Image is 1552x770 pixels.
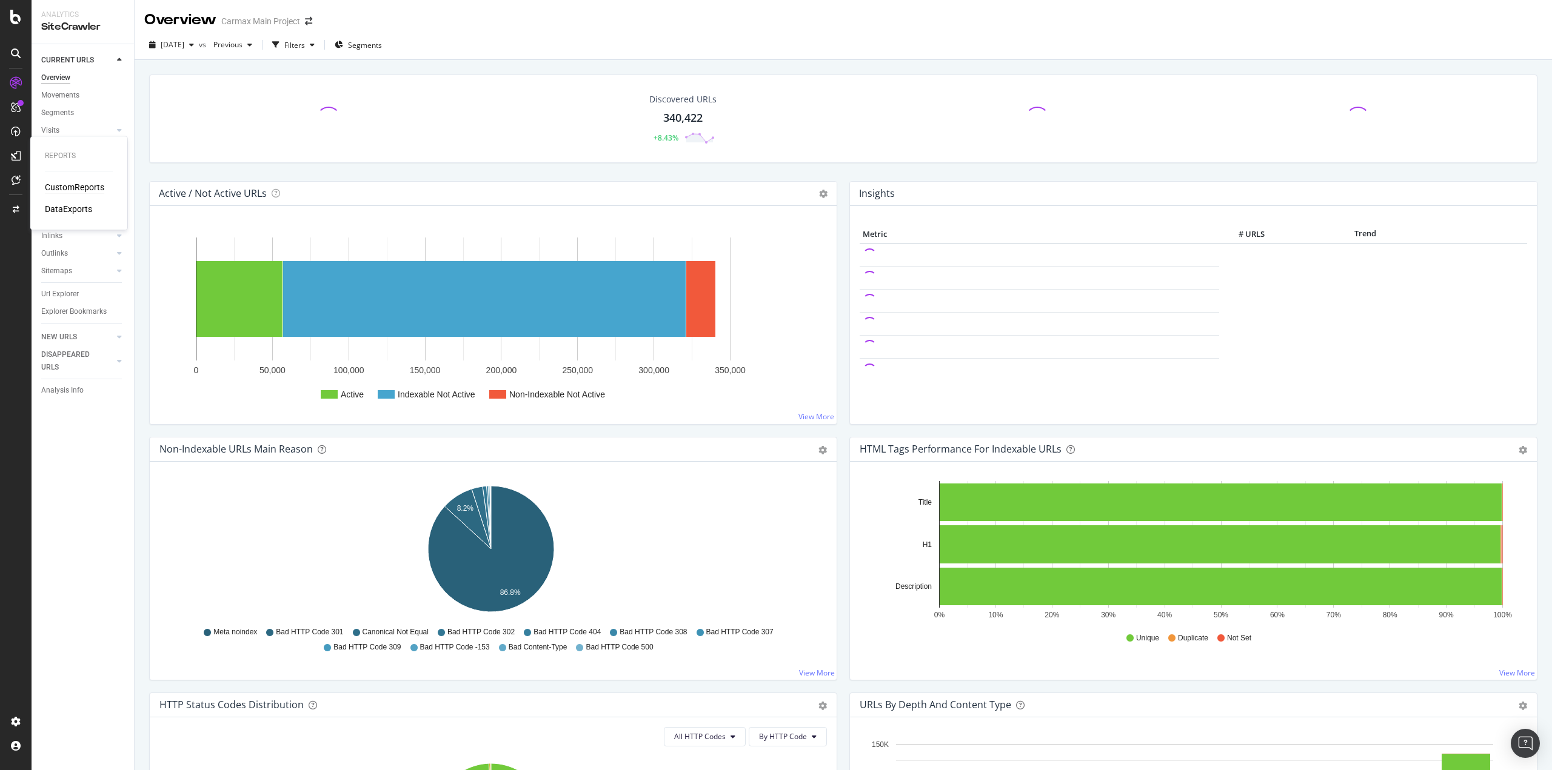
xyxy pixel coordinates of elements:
span: Bad HTTP Code 308 [620,627,687,637]
text: Title [918,498,932,506]
text: Description [895,582,932,591]
th: Metric [860,225,1219,244]
div: 340,422 [663,110,703,126]
a: View More [1499,668,1535,678]
span: Bad Content-Type [509,642,567,652]
text: H1 [923,540,932,549]
i: Options [819,190,828,198]
span: Previous [209,39,242,50]
div: Carmax Main Project [221,15,300,27]
div: CURRENT URLS [41,54,94,67]
div: Url Explorer [41,288,79,300]
div: Filters [284,40,305,50]
div: Movements [41,89,79,102]
a: Outlinks [41,247,113,260]
a: CustomReports [45,181,104,193]
h4: Active / Not Active URLs [159,185,267,202]
svg: A chart. [860,481,1523,622]
div: +8.43% [654,133,678,143]
div: Discovered URLs [649,93,717,105]
text: 250,000 [562,365,593,375]
button: [DATE] [144,35,199,55]
a: Visits [41,124,113,137]
span: Bad HTTP Code -153 [420,642,490,652]
div: Non-Indexable URLs Main Reason [159,443,313,455]
div: Overview [41,71,70,84]
text: 300,000 [638,365,669,375]
svg: A chart. [159,481,823,622]
th: Trend [1268,225,1463,244]
a: Sitemaps [41,265,113,277]
div: Explorer Bookmarks [41,305,107,318]
div: Reports [45,151,113,161]
a: Explorer Bookmarks [41,305,125,318]
span: Not Set [1227,633,1251,643]
span: 2025 Aug. 31st [161,39,184,50]
a: Analysis Info [41,384,125,397]
span: Canonical Not Equal [363,627,429,637]
button: All HTTP Codes [664,727,746,746]
button: Segments [330,35,387,55]
div: arrow-right-arrow-left [305,17,312,25]
div: Overview [144,10,216,30]
a: Movements [41,89,125,102]
div: HTTP Status Codes Distribution [159,699,304,711]
svg: A chart. [159,225,828,414]
a: DataExports [45,203,92,215]
div: gear [818,702,827,710]
div: Outlinks [41,247,68,260]
text: 100% [1493,611,1512,619]
span: By HTTP Code [759,731,807,742]
a: CURRENT URLS [41,54,113,67]
div: HTML Tags Performance for Indexable URLs [860,443,1062,455]
text: 8.2% [457,504,474,513]
div: URLs by Depth and Content Type [860,699,1011,711]
text: 0 [194,365,199,375]
text: 30% [1101,611,1115,619]
a: Overview [41,71,125,84]
span: Meta noindex [213,627,257,637]
div: DISAPPEARED URLS [41,348,102,374]
text: 70% [1326,611,1341,619]
a: Segments [41,107,125,119]
span: Bad HTTP Code 500 [586,642,653,652]
text: 80% [1383,611,1397,619]
a: DISAPPEARED URLS [41,348,113,374]
text: 10% [988,611,1003,619]
h4: Insights [859,185,895,202]
div: gear [1519,702,1527,710]
span: vs [199,39,209,50]
div: Analysis Info [41,384,84,397]
text: 50% [1214,611,1228,619]
span: Bad HTTP Code 404 [533,627,601,637]
div: gear [818,446,827,454]
a: View More [799,668,835,678]
text: 100,000 [333,365,364,375]
div: Sitemaps [41,265,72,277]
text: 50,000 [259,365,286,375]
th: # URLS [1219,225,1268,244]
text: 86.8% [500,588,521,597]
button: Previous [209,35,257,55]
text: 350,000 [715,365,746,375]
text: 40% [1157,611,1172,619]
a: View More [798,411,834,422]
div: Visits [41,124,59,137]
span: Segments [348,40,382,50]
div: Open Intercom Messenger [1511,729,1540,758]
div: NEW URLS [41,331,77,344]
div: Segments [41,107,74,119]
text: 20% [1045,611,1059,619]
text: 200,000 [486,365,517,375]
text: 90% [1439,611,1454,619]
text: Non-Indexable Not Active [509,390,605,399]
span: Unique [1136,633,1159,643]
a: Url Explorer [41,288,125,300]
button: Filters [267,35,319,55]
span: Bad HTTP Code 309 [333,642,401,652]
span: Bad HTTP Code 302 [447,627,515,637]
div: gear [1519,446,1527,454]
